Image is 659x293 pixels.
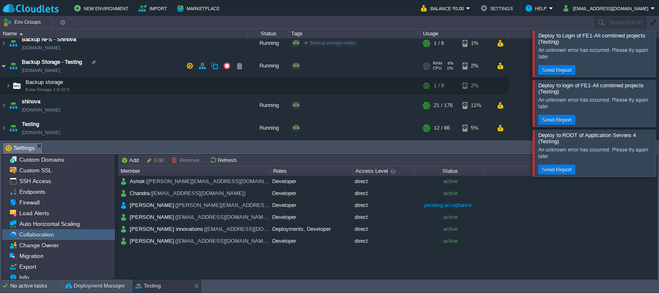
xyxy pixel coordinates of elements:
[129,214,273,221] a: [PERSON_NAME]([EMAIL_ADDRESS][DOMAIN_NAME])
[463,117,489,139] div: 5%
[145,178,287,185] span: ([PERSON_NAME][EMAIL_ADDRESS][DOMAIN_NAME])
[118,200,120,211] img: AMDAwAAAACH5BAEAAAAALAAAAAABAAEAAAICRAEAOw==
[22,128,60,137] a: [DOMAIN_NAME]
[129,237,273,244] a: [PERSON_NAME]([EMAIL_ADDRESS][DOMAIN_NAME])
[129,226,301,233] a: [PERSON_NAME] innovations([EMAIL_ADDRESS][DOMAIN_NAME])
[415,166,484,176] div: Status
[7,32,19,54] img: AMDAwAAAACH5BAEAAAAALAAAAAABAAEAAAICRAEAOw==
[540,116,574,123] button: Send Report
[129,190,248,197] a: Chandra([EMAIL_ADDRESS][DOMAIN_NAME])
[118,223,120,235] img: AMDAwAAAACH5BAEAAAAALAAAAAABAAEAAAICRAEAOw==
[174,214,271,221] span: ([EMAIL_ADDRESS][DOMAIN_NAME])
[443,226,458,232] span: active
[146,156,166,164] button: Edit
[150,190,247,197] span: ([EMAIL_ADDRESS][DOMAIN_NAME])
[248,32,289,54] div: Running
[445,61,453,66] span: 4%
[25,79,64,86] span: Backup storage
[355,226,368,232] span: direct
[289,29,420,38] div: Tags
[421,3,466,13] button: Balance ₹0.00
[18,231,55,238] span: Collaboration
[272,202,296,208] span: Developer
[65,282,125,290] button: Deployment Manager
[433,66,442,71] span: CPU
[136,282,161,290] button: Testing
[18,188,47,195] a: Endpoints
[18,274,30,281] span: Info
[526,3,549,13] button: Help
[11,77,23,94] img: AMDAwAAAACH5BAEAAAAALAAAAAABAAEAAAICRAEAOw==
[129,178,288,185] a: Ashok([PERSON_NAME][EMAIL_ADDRESS][DOMAIN_NAME])
[271,166,353,176] div: Roles
[563,3,651,13] button: [EMAIL_ADDRESS][DOMAIN_NAME]
[434,117,450,139] div: 12 / 86
[0,55,7,77] img: AMDAwAAAACH5BAEAAAAALAAAAAABAAEAAAICRAEAOw==
[424,202,477,208] span: pending acceptance...
[6,77,11,94] img: AMDAwAAAACH5BAEAAAAALAAAAAABAAEAAAICRAEAOw==
[272,238,296,244] span: Developer
[120,235,127,247] img: AMDAwAAAACH5BAEAAAAALAAAAAABAAEAAAICRAEAOw==
[538,82,644,95] span: Deploy to login of FE1-All combined projects (Testing)
[443,238,458,244] span: active
[174,237,271,244] span: ([EMAIL_ADDRESS][DOMAIN_NAME])
[7,55,19,77] img: AMDAwAAAACH5BAEAAAAALAAAAAABAAEAAAICRAEAOw==
[74,3,131,13] button: New Environment
[174,202,316,209] span: ([PERSON_NAME][EMAIL_ADDRESS][DOMAIN_NAME])
[22,44,60,52] span: [DOMAIN_NAME]
[463,55,489,77] div: 2%
[118,188,120,199] img: AMDAwAAAACH5BAEAAAAALAAAAAABAAEAAAICRAEAOw==
[19,33,23,35] img: AMDAwAAAACH5BAEAAAAALAAAAAABAAEAAAICRAEAOw==
[22,35,76,44] a: Backup NFS - Shinova
[129,214,273,221] span: [PERSON_NAME]
[119,166,270,176] div: Member
[120,223,127,235] img: AMDAwAAAACH5BAEAAAAALAAAAAABAAEAAAICRAEAOw==
[18,242,60,249] a: Change Owner
[22,98,40,106] a: shinova
[355,190,368,196] span: direct
[22,58,82,66] a: Backup Storage - Testing
[171,156,202,164] button: Remove
[443,214,458,220] span: active
[129,202,317,209] a: [PERSON_NAME]([PERSON_NAME][EMAIL_ADDRESS][DOMAIN_NAME])
[3,3,59,14] img: Cloudlets
[18,252,45,260] a: Migration
[463,77,489,94] div: 2%
[22,66,60,74] span: [DOMAIN_NAME]
[120,176,127,187] img: AMDAwAAAACH5BAEAAAAALAAAAAABAAEAAAICRAEAOw==
[22,120,39,128] a: Testing
[26,87,69,92] span: Extra Storage 2.0-10.5
[443,190,458,196] span: active
[355,178,368,184] span: direct
[433,61,442,66] span: RAM
[481,3,515,13] button: Settings
[25,79,64,85] a: Backup storageExtra Storage 2.0-10.5
[7,94,19,116] img: AMDAwAAAACH5BAEAAAAALAAAAAABAAEAAAICRAEAOw==
[248,94,289,116] div: Running
[118,176,120,187] img: AMDAwAAAACH5BAEAAAAALAAAAAABAAEAAAICRAEAOw==
[18,209,50,217] span: Load Alerts
[18,156,65,163] span: Custom Domains
[129,237,273,244] span: [PERSON_NAME]
[22,106,60,114] a: [DOMAIN_NAME]
[421,29,508,38] div: Usage
[434,77,444,94] div: 1 / 6
[7,117,19,139] img: AMDAwAAAACH5BAEAAAAALAAAAAABAAEAAAICRAEAOw==
[203,226,300,233] span: ([EMAIL_ADDRESS][DOMAIN_NAME])
[18,177,52,185] a: SSH Access
[18,167,53,174] a: Custom SSL
[443,178,458,184] span: active
[129,226,301,233] span: [PERSON_NAME] innovations
[129,202,317,209] span: [PERSON_NAME]
[18,199,41,206] a: Firewall
[5,143,35,153] span: Settings
[538,132,636,144] span: Deploy to ROOT of Application Servers 4 (Testing)
[248,117,289,139] div: Running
